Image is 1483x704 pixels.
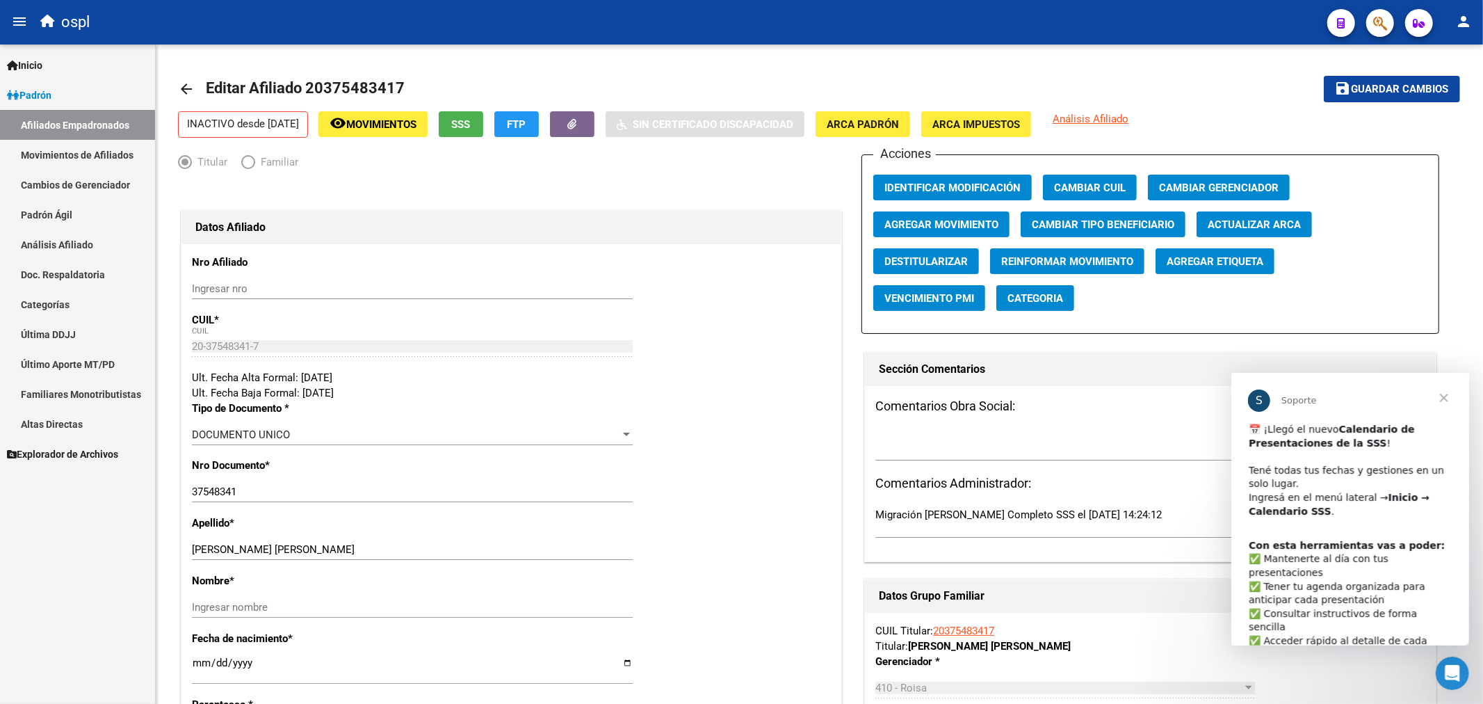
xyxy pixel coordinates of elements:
[884,292,974,305] span: Vencimiento PMI
[7,58,42,73] span: Inicio
[1455,13,1472,30] mat-icon: person
[7,447,118,462] span: Explorador de Archivos
[494,111,539,137] button: FTP
[921,111,1031,137] button: ARCA Impuestos
[873,285,985,311] button: Vencimiento PMI
[873,248,979,274] button: Destitularizar
[1335,80,1352,97] mat-icon: save
[884,218,998,231] span: Agregar Movimiento
[330,115,346,131] mat-icon: remove_red_eye
[192,312,384,328] p: CUIL
[908,640,1071,653] strong: [PERSON_NAME] [PERSON_NAME]
[884,255,968,268] span: Destitularizar
[875,397,1425,416] h3: Comentarios Obra Social:
[875,654,1040,669] p: Gerenciador *
[192,154,227,170] span: Titular
[884,182,1021,194] span: Identificar Modificación
[452,118,471,131] span: SSS
[439,111,483,137] button: SSS
[1043,175,1137,200] button: Cambiar CUIL
[1324,76,1460,102] button: Guardar cambios
[932,118,1020,131] span: ARCA Impuestos
[1001,255,1133,268] span: Reinformar Movimiento
[879,358,1421,381] h1: Sección Comentarios
[192,385,831,401] div: Ult. Fecha Baja Formal: [DATE]
[873,175,1032,200] button: Identificar Modificación
[1159,182,1279,194] span: Cambiar Gerenciador
[7,88,51,103] span: Padrón
[178,111,308,138] p: INACTIVO desde [DATE]
[318,111,428,137] button: Movimientos
[1352,83,1449,96] span: Guardar cambios
[873,144,936,163] h3: Acciones
[192,370,831,385] div: Ult. Fecha Alta Formal: [DATE]
[17,166,220,330] div: ​✅ Mantenerte al día con tus presentaciones ✅ Tener tu agenda organizada para anticipar cada pres...
[508,118,526,131] span: FTP
[606,111,804,137] button: Sin Certificado Discapacidad
[1032,218,1174,231] span: Cambiar Tipo Beneficiario
[1167,255,1263,268] span: Agregar Etiqueta
[178,81,195,97] mat-icon: arrow_back
[61,7,90,38] span: ospl
[17,167,213,178] b: Con esta herramientas vas a poder:
[875,474,1425,493] h3: Comentarios Administrador:
[1054,182,1126,194] span: Cambiar CUIL
[827,118,899,131] span: ARCA Padrón
[1197,211,1312,237] button: Actualizar ARCA
[1208,218,1301,231] span: Actualizar ARCA
[1021,211,1185,237] button: Cambiar Tipo Beneficiario
[1007,292,1063,305] span: Categoria
[1148,175,1290,200] button: Cambiar Gerenciador
[996,285,1074,311] button: Categoria
[816,111,910,137] button: ARCA Padrón
[192,429,290,441] span: DOCUMENTO UNICO
[1436,657,1469,690] iframe: Intercom live chat
[879,585,1421,607] h1: Datos Grupo Familiar
[255,154,298,170] span: Familiar
[192,515,384,531] p: Apellido
[192,401,384,416] p: Tipo de Documento *
[873,211,1010,237] button: Agregar Movimiento
[875,623,1425,654] div: CUIL Titular: Titular:
[195,216,827,239] h1: Datos Afiliado
[192,573,384,589] p: Nombre
[192,255,384,270] p: Nro Afiliado
[11,13,28,30] mat-icon: menu
[346,118,416,131] span: Movimientos
[1053,113,1128,125] span: Análisis Afiliado
[192,458,384,473] p: Nro Documento
[192,631,384,646] p: Fecha de nacimiento
[875,682,927,694] span: 410 - Roisa
[1156,248,1274,274] button: Agregar Etiqueta
[633,118,793,131] span: Sin Certificado Discapacidad
[206,79,405,97] span: Editar Afiliado 20375483417
[990,248,1144,274] button: Reinformar Movimiento
[1231,373,1469,646] iframe: Intercom live chat mensaje
[933,625,994,637] a: 20375483417
[178,159,312,171] mat-radio-group: Elija una opción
